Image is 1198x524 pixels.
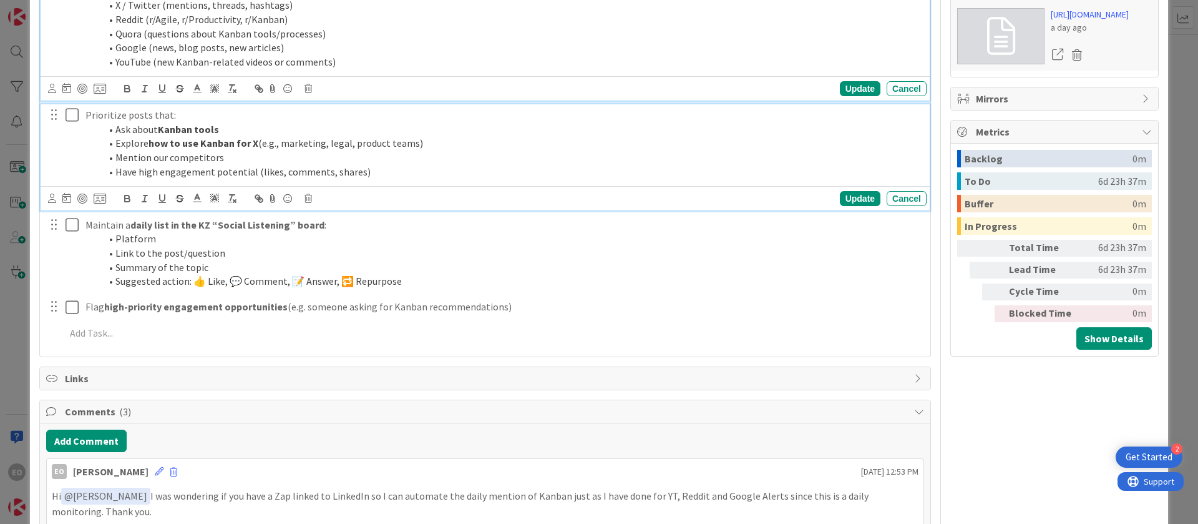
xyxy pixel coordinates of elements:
[149,137,258,149] strong: how to use Kanban for X
[1083,262,1146,279] div: 6d 23h 37m
[100,274,922,289] li: Suggested action: 👍 Like, 💬 Comment, 📝 Answer, 🔁 Repurpose
[1132,150,1146,167] div: 0m
[52,488,918,518] p: Hi I was wondering if you have a Zap linked to LinkedIn so I can automate the daily mention of Ka...
[130,219,324,231] strong: daily list in the KZ “Social Listening” board
[965,195,1132,212] div: Buffer
[100,232,922,246] li: Platform
[100,246,922,260] li: Link to the post/question
[1009,240,1078,257] div: Total Time
[85,218,922,232] p: Maintain a :
[1076,327,1152,350] button: Show Details
[119,405,131,418] span: ( 3 )
[965,150,1132,167] div: Backlog
[1009,305,1078,322] div: Blocked Time
[887,191,927,206] div: Cancel
[976,91,1136,106] span: Mirrors
[100,260,922,275] li: Summary of the topic
[976,124,1136,139] span: Metrics
[1098,172,1146,190] div: 6d 23h 37m
[85,300,922,314] p: Flag (e.g. someone asking for Kanban recommendations)
[1083,305,1146,322] div: 0m
[1051,8,1129,21] a: [URL][DOMAIN_NAME]
[1009,284,1078,300] div: Cycle Time
[100,55,922,69] li: YouTube (new Kanban-related videos or comments)
[65,371,908,386] span: Links
[887,81,927,96] div: Cancel
[1051,47,1064,63] a: Open
[1083,284,1146,300] div: 0m
[100,12,922,27] li: Reddit (r/Agile, r/Productivity, r/Kanban)
[158,123,219,136] strong: Kanban tools
[46,430,127,452] button: Add Comment
[100,122,922,137] li: Ask about
[64,490,147,502] span: [PERSON_NAME]
[965,172,1098,190] div: To Do
[100,41,922,55] li: Google (news, blog posts, new articles)
[100,165,922,179] li: Have high engagement potential (likes, comments, shares)
[840,191,880,206] div: Update
[1116,447,1182,468] div: Open Get Started checklist, remaining modules: 2
[26,2,57,17] span: Support
[65,404,908,419] span: Comments
[1132,195,1146,212] div: 0m
[100,151,922,165] li: Mention our competitors
[1083,240,1146,257] div: 6d 23h 37m
[73,464,149,479] div: [PERSON_NAME]
[104,300,288,313] strong: high-priority engagement opportunities
[965,217,1132,235] div: In Progress
[100,136,922,151] li: Explore (e.g., marketing, legal, product teams)
[861,465,918,478] span: [DATE] 12:53 PM
[1009,262,1078,279] div: Lead Time
[64,490,73,502] span: @
[1132,217,1146,235] div: 0m
[840,81,880,96] div: Update
[100,27,922,41] li: Quora (questions about Kanban tools/processes)
[85,108,922,122] p: Prioritize posts that:
[1171,443,1182,455] div: 2
[52,464,67,479] div: EO
[1126,451,1172,463] div: Get Started
[1051,21,1129,34] div: a day ago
